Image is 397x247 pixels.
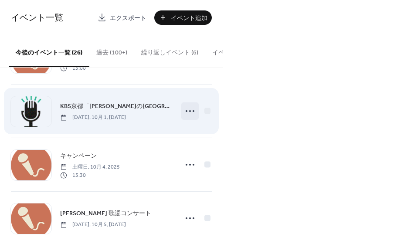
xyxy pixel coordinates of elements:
span: エクスポート [110,14,146,23]
span: [DATE], 10月 1, [DATE] [60,114,126,122]
a: エクスポート [93,10,151,25]
button: 今後のイベント一覧 (26) [9,35,89,67]
span: [DATE], 10月 5, [DATE] [60,221,126,229]
a: キャンペーン [60,151,97,161]
span: 13:30 [60,171,120,179]
span: キャンペーン [60,152,97,161]
button: 繰り返しイベント (6) [134,35,205,66]
span: イベント追加 [171,14,207,23]
span: イベント一覧 [11,10,63,27]
a: [PERSON_NAME] 歌謡コンサート [60,208,151,218]
span: [PERSON_NAME] 歌謡コンサート [60,209,151,218]
button: イベント投稿一覧 [205,35,268,66]
button: 過去 (100+) [89,35,134,66]
button: イベント追加 [154,10,212,25]
span: 土曜日, 10月 4, 2025 [60,163,120,171]
span: KBS京都「[PERSON_NAME]の[GEOGRAPHIC_DATA]－！邦自慢」 [60,102,173,111]
span: 13:00 [60,64,126,72]
a: KBS京都「[PERSON_NAME]の[GEOGRAPHIC_DATA]－！邦自慢」 [60,101,173,111]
